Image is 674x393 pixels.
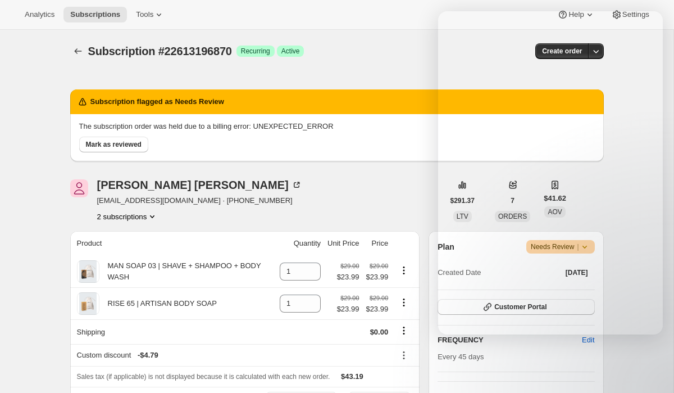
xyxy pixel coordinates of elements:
[129,7,171,22] button: Tools
[568,10,584,19] span: Help
[438,353,484,361] span: Every 45 days
[79,121,595,132] p: The subscription order was held due to a billing error: UNEXPECTED_ERROR
[241,47,270,56] span: Recurring
[63,7,127,22] button: Subscriptions
[370,263,388,269] small: $29.00
[370,295,388,301] small: $29.00
[582,335,594,346] span: Edit
[340,263,359,269] small: $29.00
[395,264,413,277] button: Product actions
[324,231,362,256] th: Unit Price
[77,350,389,361] div: Custom discount
[70,231,277,256] th: Product
[438,335,582,346] h2: FREQUENCY
[97,211,158,222] button: Product actions
[362,231,391,256] th: Price
[575,331,601,349] button: Edit
[550,7,602,22] button: Help
[86,140,142,149] span: Mark as reviewed
[138,350,158,361] span: - $4.79
[97,195,302,206] span: [EMAIL_ADDRESS][DOMAIN_NAME] · [PHONE_NUMBER]
[79,137,148,152] button: Mark as reviewed
[636,344,663,371] iframe: Intercom live chat
[366,304,388,315] span: $23.99
[99,260,274,283] div: MAN SOAP 03 | SHAVE + SHAMPOO + BODY WASH
[99,298,217,309] div: RISE 65 | ARTISAN BODY SOAP
[395,324,413,337] button: Shipping actions
[337,304,359,315] span: $23.99
[70,10,120,19] span: Subscriptions
[276,231,324,256] th: Quantity
[90,96,224,107] h2: Subscription flagged as Needs Review
[97,179,302,191] div: [PERSON_NAME] [PERSON_NAME]
[341,372,363,381] span: $43.19
[340,295,359,301] small: $29.00
[70,43,86,59] button: Subscriptions
[18,7,61,22] button: Analytics
[70,319,277,344] th: Shipping
[70,179,88,197] span: Timothy Jones
[438,11,663,335] iframe: Intercom live chat
[370,328,389,336] span: $0.00
[77,373,330,381] span: Sales tax (if applicable) is not displayed because it is calculated with each new order.
[604,7,656,22] button: Settings
[395,296,413,309] button: Product actions
[25,10,54,19] span: Analytics
[337,272,359,283] span: $23.99
[88,45,232,57] span: Subscription #22613196870
[622,10,649,19] span: Settings
[136,10,153,19] span: Tools
[281,47,300,56] span: Active
[366,272,388,283] span: $23.99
